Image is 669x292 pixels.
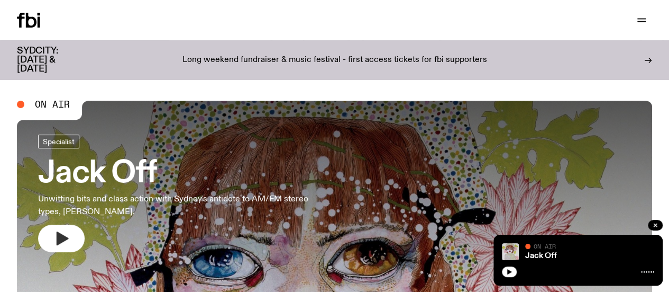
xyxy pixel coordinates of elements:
[38,135,309,252] a: Jack OffUnwitting bits and class action with Sydney's antidote to AM/FM stereo types, [PERSON_NAME].
[38,135,79,148] a: Specialist
[35,100,70,109] span: On Air
[182,56,487,65] p: Long weekend fundraiser & music festival - first access tickets for fbi supporters
[17,47,85,74] h3: SYDCITY: [DATE] & [DATE]
[38,193,309,218] p: Unwitting bits and class action with Sydney's antidote to AM/FM stereo types, [PERSON_NAME].
[38,159,309,189] h3: Jack Off
[525,252,557,260] a: Jack Off
[43,138,75,146] span: Specialist
[502,243,519,260] img: a dotty lady cuddling her cat amongst flowers
[534,243,556,250] span: On Air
